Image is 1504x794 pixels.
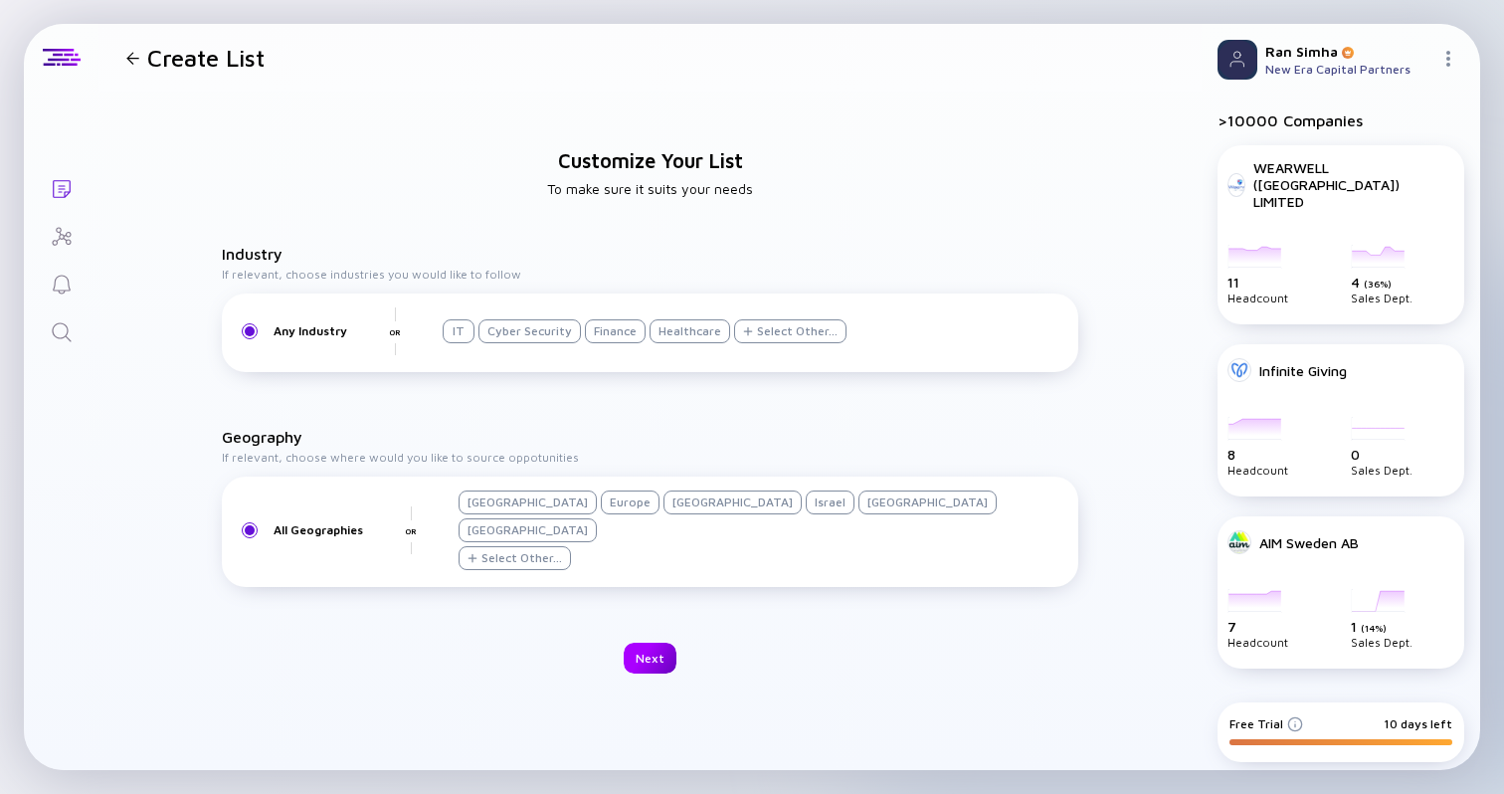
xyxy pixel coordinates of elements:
[585,319,646,343] div: Finance
[478,319,581,343] div: Cyber Security
[24,259,98,306] a: Reminders
[547,180,753,197] h2: To make sure it suits your needs
[24,306,98,354] a: Search
[443,319,474,343] div: IT
[1265,62,1432,77] div: New Era Capital Partners
[806,491,854,514] div: Israel
[1229,716,1303,731] div: Free Trial
[481,550,562,565] div: Select Other...
[24,211,98,259] a: Investor Map
[1259,534,1359,551] div: AIM Sweden AB
[222,428,1079,446] h3: Geography
[1259,362,1347,379] div: Infinite Giving
[1218,40,1257,80] img: Profile Picture
[147,44,265,72] h1: Create List
[222,245,1079,263] h3: Industry
[459,518,597,542] div: [GEOGRAPHIC_DATA]
[389,321,401,343] div: OR
[222,450,1079,465] h4: If relevant, choose where would you like to source oppotunities
[858,491,997,514] div: [GEOGRAPHIC_DATA]
[222,267,1079,282] h4: If relevant, choose industries you would like to follow
[274,323,347,338] div: Any Industry
[601,491,659,514] div: Europe
[650,319,730,343] div: Healthcare
[1253,159,1452,210] div: WEARWELL ([GEOGRAPHIC_DATA]) LIMITED
[1440,51,1456,67] img: Menu
[405,520,417,542] div: OR
[1218,111,1464,129] div: > 10000 Companies
[624,643,676,674] button: Next
[24,163,98,211] a: Lists
[757,323,838,338] div: Select Other...
[1384,716,1452,731] div: 10 days left
[274,522,363,537] div: All Geographies
[663,491,802,514] div: [GEOGRAPHIC_DATA]
[459,491,597,514] div: [GEOGRAPHIC_DATA]
[1265,43,1432,60] div: Ran Simha
[558,149,743,172] h1: Customize Your List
